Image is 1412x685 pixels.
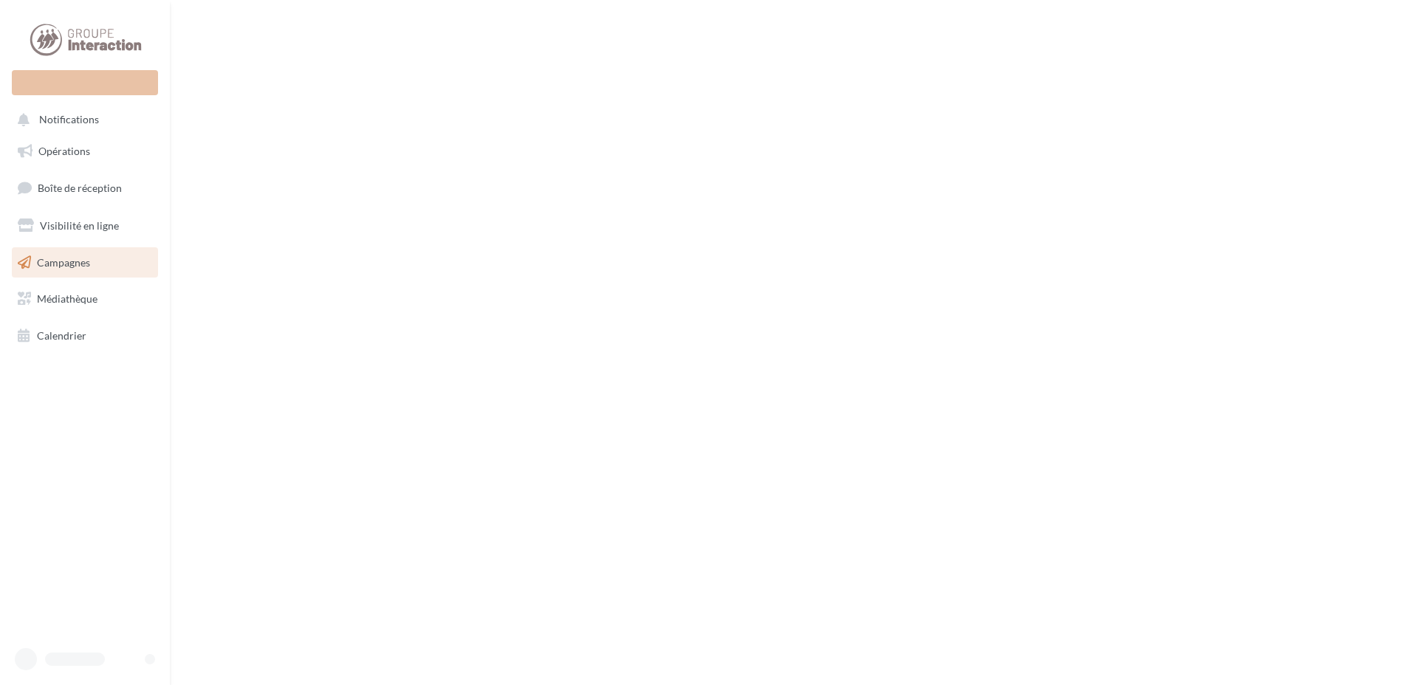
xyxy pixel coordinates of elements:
span: Calendrier [37,329,86,342]
span: Notifications [39,114,99,126]
span: Médiathèque [37,292,97,305]
span: Campagnes [37,255,90,268]
div: Nouvelle campagne [12,70,158,95]
a: Boîte de réception [9,172,161,204]
a: Visibilité en ligne [9,210,161,241]
a: Médiathèque [9,283,161,314]
a: Calendrier [9,320,161,351]
span: Visibilité en ligne [40,219,119,232]
span: Boîte de réception [38,182,122,194]
a: Opérations [9,136,161,167]
a: Campagnes [9,247,161,278]
span: Opérations [38,145,90,157]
